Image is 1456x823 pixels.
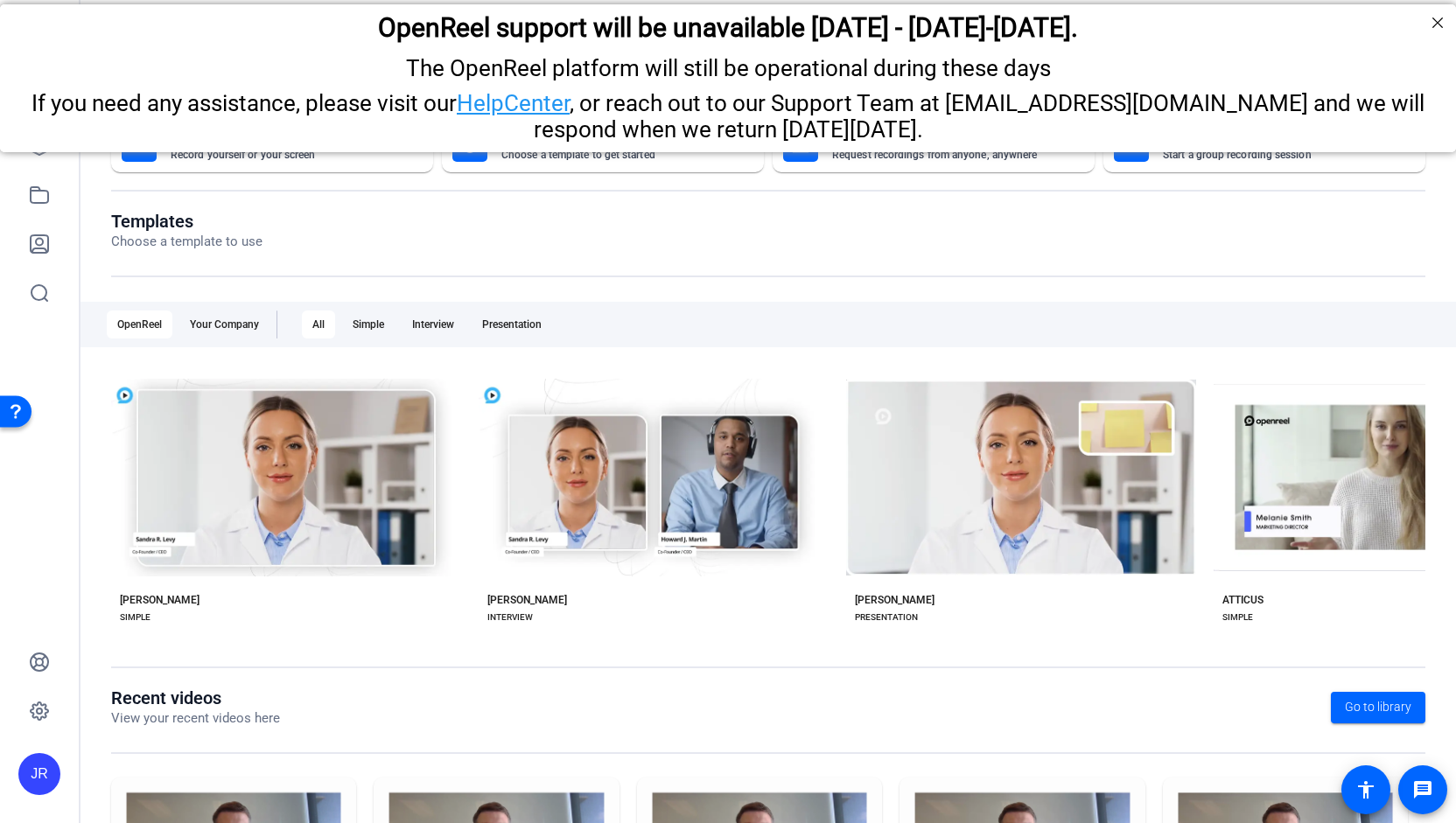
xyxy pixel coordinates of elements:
[1222,593,1263,607] div: ATTICUS
[832,150,1056,160] mat-card-subtitle: Request recordings from anyone, anywhere
[402,310,465,338] div: Interview
[855,593,934,607] div: [PERSON_NAME]
[1412,779,1433,800] mat-icon: message
[120,610,150,624] div: SIMPLE
[179,310,269,338] div: Your Company
[171,150,395,160] mat-card-subtitle: Record yourself or your screen
[1163,150,1387,160] mat-card-subtitle: Start a group recording session
[111,232,262,252] p: Choose a template to use
[472,310,552,338] div: Presentation
[111,708,280,729] p: View your recent videos here
[1426,7,1449,30] div: Close Step
[1331,692,1425,723] a: Go to library
[342,310,395,338] div: Simple
[302,310,335,338] div: All
[406,51,1051,77] span: The OpenReel platform will still be operational during these days
[107,310,172,338] div: OpenReel
[31,86,1424,138] span: If you need any assistance, please visit our , or reach out to our Support Team at [EMAIL_ADDRESS...
[855,610,918,624] div: PRESENTATION
[111,211,262,232] h1: Templates
[1222,610,1253,624] div: SIMPLE
[120,593,199,607] div: [PERSON_NAME]
[487,610,533,624] div: INTERVIEW
[1345,698,1411,716] span: Go to library
[1355,779,1376,800] mat-icon: accessibility
[501,150,725,160] mat-card-subtitle: Choose a template to get started
[22,8,1434,38] h2: OpenReel support will be unavailable Thursday - Friday, October 16th-17th.
[111,687,280,708] h1: Recent videos
[18,753,60,795] div: JR
[457,86,570,112] a: HelpCenter
[487,593,567,607] div: [PERSON_NAME]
